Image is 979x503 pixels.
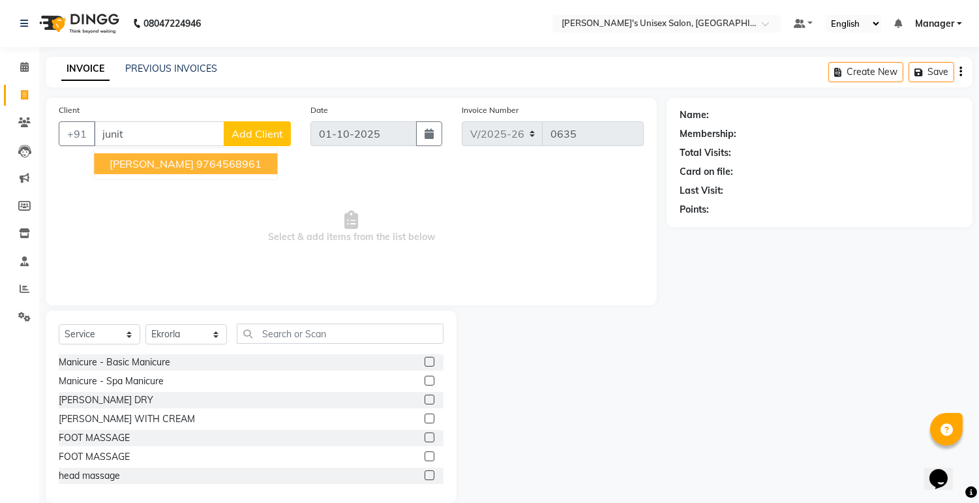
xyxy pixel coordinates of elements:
[59,450,130,464] div: FOOT MASSAGE
[224,121,291,146] button: Add Client
[680,203,709,217] div: Points:
[310,104,328,116] label: Date
[125,63,217,74] a: PREVIOUS INVOICES
[680,127,736,141] div: Membership:
[232,127,283,140] span: Add Client
[59,356,170,369] div: Manicure - Basic Manicure
[828,62,903,82] button: Create New
[59,121,95,146] button: +91
[909,62,954,82] button: Save
[680,108,709,122] div: Name:
[59,412,195,426] div: [PERSON_NAME] WITH CREAM
[680,146,731,160] div: Total Visits:
[33,5,123,42] img: logo
[680,184,723,198] div: Last Visit:
[110,157,194,170] span: [PERSON_NAME]
[924,451,966,490] iframe: chat widget
[680,165,733,179] div: Card on file:
[237,324,444,344] input: Search or Scan
[196,157,262,170] ngb-highlight: 9764568961
[59,393,153,407] div: [PERSON_NAME] DRY
[915,17,954,31] span: Manager
[59,104,80,116] label: Client
[59,162,644,292] span: Select & add items from the list below
[94,121,224,146] input: Search by Name/Mobile/Email/Code
[59,431,130,445] div: FOOT MASSAGE
[462,104,519,116] label: Invoice Number
[61,57,110,81] a: INVOICE
[59,374,164,388] div: Manicure - Spa Manicure
[143,5,201,42] b: 08047224946
[59,469,120,483] div: head massage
